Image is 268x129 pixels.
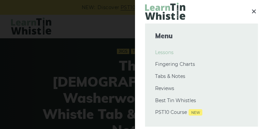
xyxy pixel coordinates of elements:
[155,97,248,105] a: Best Tin Whistles
[155,31,248,41] span: Menu
[145,13,185,21] a: LearnTinWhistle.com
[155,109,248,117] a: PST10 CourseNew
[155,60,248,69] a: Fingering Charts
[145,3,185,20] img: LearnTinWhistle.com
[189,109,202,116] span: New
[155,85,248,93] a: Reviews
[155,73,248,81] a: Tabs & Notes
[155,49,248,57] a: Lessons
